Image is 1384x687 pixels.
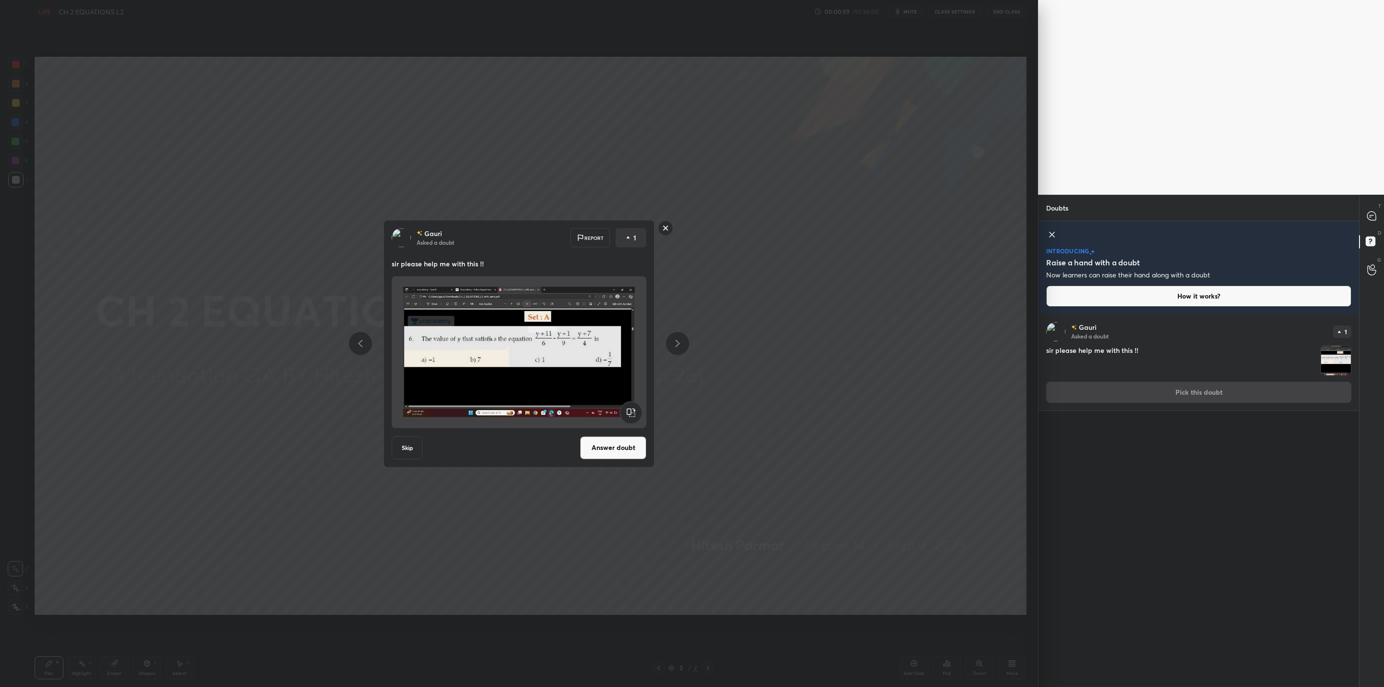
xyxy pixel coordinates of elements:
img: no-rating-badge.077c3623.svg [417,231,422,236]
p: sir please help me with this !! [392,259,646,268]
div: grid [1038,314,1359,686]
p: T [1378,202,1381,210]
p: 1 [1345,329,1347,335]
div: Report [570,228,610,247]
button: Answer doubt [580,436,646,459]
p: introducing [1046,248,1089,254]
p: Now learners can raise their hand along with a doubt [1046,270,1210,280]
img: no-rating-badge.077c3623.svg [1071,325,1077,330]
p: Doubts [1038,195,1076,221]
p: D [1378,229,1381,237]
p: 1 [633,233,636,242]
p: Gauri [424,229,442,237]
button: Skip [392,436,422,459]
p: G [1377,256,1381,263]
img: 1756782746N7MPR4.png [1321,346,1351,375]
p: Gauri [1079,324,1097,331]
img: small-star.76a44327.svg [1089,252,1092,255]
img: 1756782746N7MPR4.png [403,280,635,424]
h4: sir please help me with this !! [1046,345,1317,376]
p: Asked a doubt [1071,332,1109,340]
p: Asked a doubt [417,238,454,246]
h5: Raise a hand with a doubt [1046,257,1140,268]
img: large-star.026637fe.svg [1091,250,1095,254]
button: How it works? [1046,286,1351,307]
img: 3 [1046,322,1065,341]
img: 3 [392,228,411,247]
